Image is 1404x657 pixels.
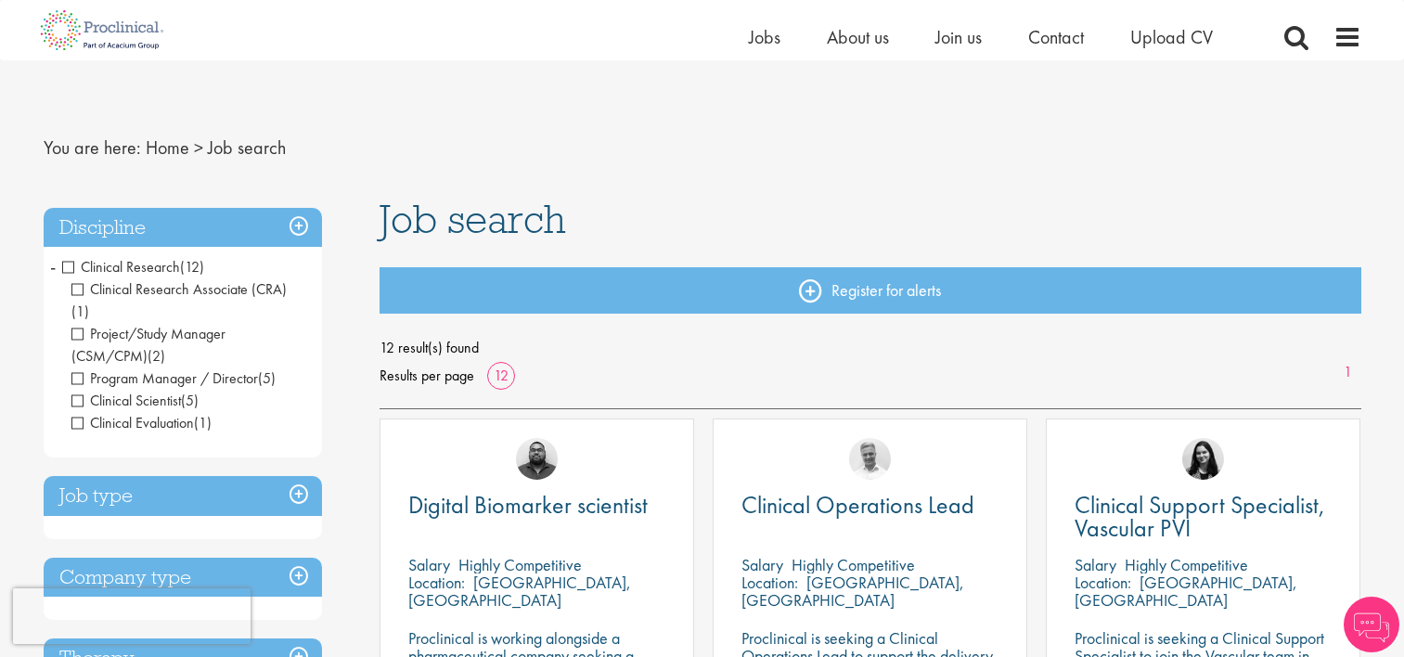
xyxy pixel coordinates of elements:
[194,135,203,160] span: >
[458,554,582,575] p: Highly Competitive
[741,489,974,521] span: Clinical Operations Lead
[1075,554,1116,575] span: Salary
[741,494,998,517] a: Clinical Operations Lead
[1130,25,1213,49] a: Upload CV
[44,135,141,160] span: You are here:
[62,257,180,277] span: Clinical Research
[380,362,474,390] span: Results per page
[194,413,212,432] span: (1)
[408,572,631,611] p: [GEOGRAPHIC_DATA], [GEOGRAPHIC_DATA]
[1344,597,1399,652] img: Chatbot
[1334,362,1361,383] a: 1
[44,476,322,516] h3: Job type
[408,494,665,517] a: Digital Biomarker scientist
[71,302,89,321] span: (1)
[1075,572,1297,611] p: [GEOGRAPHIC_DATA], [GEOGRAPHIC_DATA]
[181,391,199,410] span: (5)
[741,572,798,593] span: Location:
[71,324,225,366] span: Project/Study Manager (CSM/CPM)
[792,554,915,575] p: Highly Competitive
[849,438,891,480] img: Joshua Bye
[827,25,889,49] a: About us
[741,572,964,611] p: [GEOGRAPHIC_DATA], [GEOGRAPHIC_DATA]
[180,257,204,277] span: (12)
[487,366,515,385] a: 12
[408,554,450,575] span: Salary
[71,391,181,410] span: Clinical Scientist
[44,208,322,248] h3: Discipline
[71,279,287,299] span: Clinical Research Associate (CRA)
[380,194,566,244] span: Job search
[749,25,780,49] a: Jobs
[1075,489,1325,544] span: Clinical Support Specialist, Vascular PVI
[1075,494,1332,540] a: Clinical Support Specialist, Vascular PVI
[71,413,212,432] span: Clinical Evaluation
[258,368,276,388] span: (5)
[741,554,783,575] span: Salary
[71,279,287,321] span: Clinical Research Associate (CRA)
[1075,572,1131,593] span: Location:
[380,267,1361,314] a: Register for alerts
[71,391,199,410] span: Clinical Scientist
[935,25,982,49] a: Join us
[408,572,465,593] span: Location:
[13,588,251,644] iframe: reCAPTCHA
[71,368,258,388] span: Program Manager / Director
[1125,554,1248,575] p: Highly Competitive
[1028,25,1084,49] a: Contact
[516,438,558,480] img: Ashley Bennett
[1182,438,1224,480] img: Indre Stankeviciute
[380,334,1361,362] span: 12 result(s) found
[50,252,56,280] span: -
[62,257,204,277] span: Clinical Research
[146,135,189,160] a: breadcrumb link
[71,368,276,388] span: Program Manager / Director
[408,489,648,521] span: Digital Biomarker scientist
[148,346,165,366] span: (2)
[44,558,322,598] h3: Company type
[71,413,194,432] span: Clinical Evaluation
[208,135,286,160] span: Job search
